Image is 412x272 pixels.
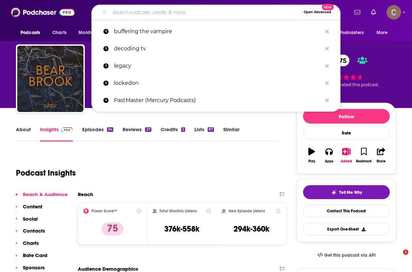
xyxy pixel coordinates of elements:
[16,126,31,141] a: About
[16,216,38,228] button: Social
[23,191,68,197] p: Reach & Audience
[16,240,39,252] button: Charts
[340,82,378,87] span: rated this podcast
[91,23,340,40] a: buffering the vampire
[332,28,364,37] span: For Podcasters
[78,191,93,197] h2: Reach
[355,143,372,167] button: Bookmark
[23,228,45,234] p: Contacts
[322,4,334,10] span: New
[21,28,40,37] span: Podcasts
[114,23,322,40] p: buffering the vampire
[91,75,340,92] a: lockedon
[16,203,42,216] button: Content
[373,143,390,167] button: Share
[233,224,269,234] h3: 294k-360k
[114,92,322,109] p: PastMaster (Mercury Podcasts)
[78,28,102,37] span: Monitoring
[303,185,390,199] button: tell me why sparkleTell Me Why
[229,209,265,213] h2: New Episode Listens
[16,252,47,264] button: Rate Card
[181,127,185,132] div: 2
[74,27,111,39] button: open menu
[114,75,322,92] p: lockedon
[303,126,390,140] div: Rate
[386,5,401,20] img: User Profile
[338,143,355,167] button: Added
[303,223,390,236] button: Export One-Sheet
[159,209,197,213] h2: Total Monthly Listens
[389,249,405,265] iframe: Intercom live chat
[23,240,39,246] p: Charts
[331,190,336,195] img: tell me why sparkle
[91,40,340,57] a: decoding tv
[48,27,71,39] a: Charts
[91,92,340,109] a: PastMaster (Mercury Podcasts)
[303,204,390,217] a: Contact This Podcast
[368,7,379,18] a: Show notifications dropdown
[91,209,117,213] h2: Power Score™
[341,159,352,163] div: Added
[23,264,45,271] p: Sponsors
[16,191,68,203] button: Reach & Audience
[303,143,320,167] button: Play
[377,159,386,163] div: Share
[320,143,337,167] button: Apps
[114,57,322,75] p: legacy
[372,27,396,39] button: open menu
[11,6,75,19] img: Podchaser - Follow, Share and Rate Podcasts
[194,126,214,141] a: Lists87
[82,126,113,141] a: Episodes34
[102,222,124,236] p: 75
[303,109,390,124] button: Follow
[339,190,362,195] span: Tell Me Why
[312,247,381,263] a: Get this podcast via API
[61,127,73,133] img: Podchaser Pro
[23,203,42,210] p: Content
[386,5,401,20] span: Logged in as clay.bolton
[352,7,363,18] a: Show notifications dropdown
[301,8,334,16] button: Open AdvancedNew
[304,11,331,14] span: Open Advanced
[332,55,350,66] span: 75
[164,224,199,234] h3: 376k-558k
[23,216,38,222] p: Social
[16,228,45,240] button: Contacts
[91,5,340,20] div: Search podcasts, credits, & more...
[145,127,151,132] div: 27
[114,40,322,57] p: decoding tv
[161,126,185,141] a: Credits2
[40,126,73,141] a: InsightsPodchaser Pro
[324,252,376,258] span: Get this podcast via API
[308,159,315,163] div: Play
[78,266,138,272] h2: Audience Demographics
[297,50,396,91] div: 75 144 peoplerated this podcast
[91,57,340,75] a: legacy
[377,28,388,37] span: More
[386,5,401,20] button: Show profile menu
[107,127,113,132] div: 34
[325,159,334,163] div: Apps
[223,126,239,141] a: Similar
[356,159,372,163] div: Bookmark
[16,27,49,39] button: open menu
[17,46,83,112] img: Bear Brook
[403,249,408,255] span: 1
[208,127,214,132] div: 87
[328,27,373,39] button: open menu
[110,7,301,18] input: Search podcasts, credits, & more...
[123,126,151,141] a: Reviews27
[23,252,47,258] p: Rate Card
[16,168,76,178] h1: Podcast Insights
[52,28,67,37] span: Charts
